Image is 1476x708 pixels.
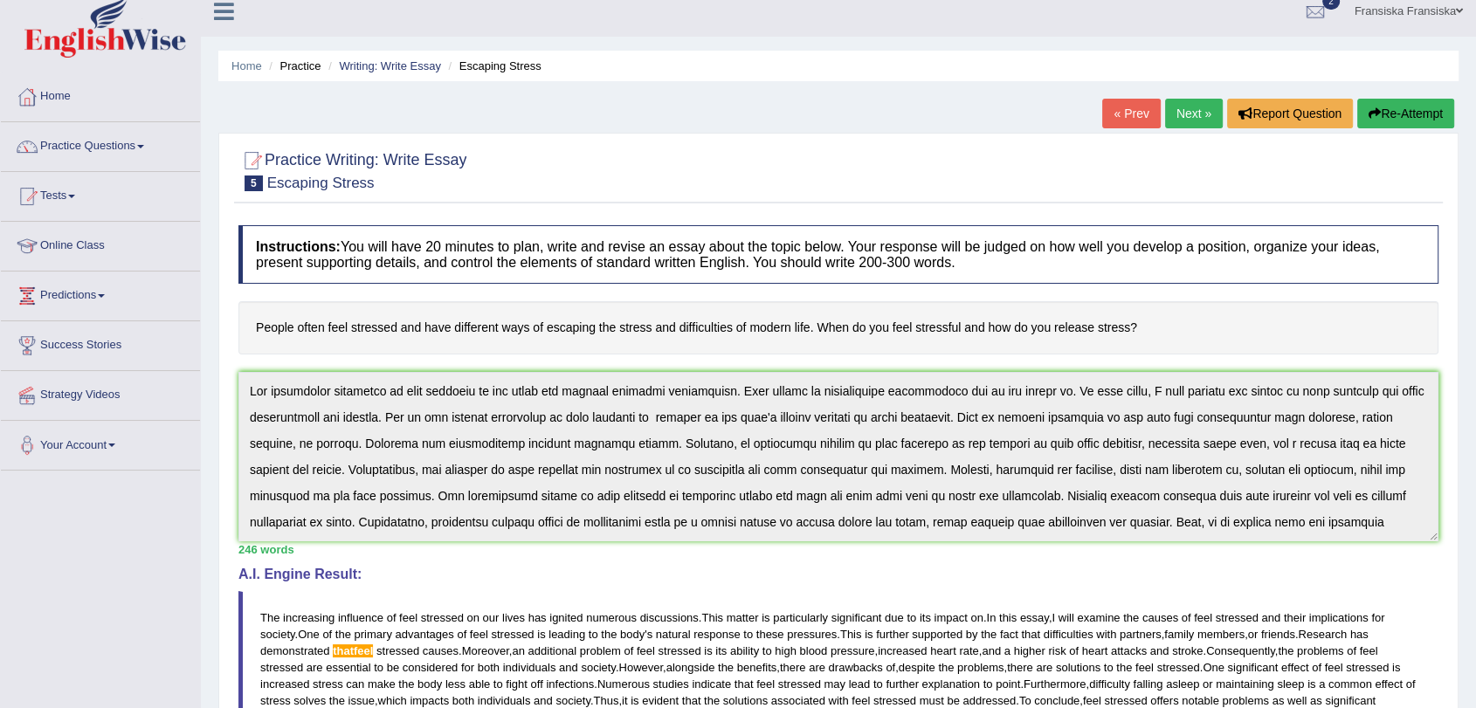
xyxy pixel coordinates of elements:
span: explanation [921,677,980,691]
span: Possible typo: you repeated a whitespace (did you mean: ) [546,628,549,641]
span: addressed [962,694,1016,707]
span: falling [1133,677,1162,691]
span: as [1310,694,1322,707]
span: is [631,694,638,707]
span: on [466,611,479,624]
span: of [1069,644,1079,657]
b: Instructions: [256,239,341,254]
span: may [824,677,845,691]
span: with [828,694,848,707]
span: has [528,611,547,624]
span: are [809,661,825,674]
span: further [886,677,919,691]
span: increasing [283,611,335,624]
span: issue [348,694,374,707]
span: offers [1150,694,1178,707]
span: stress [260,694,291,707]
li: Practice [265,58,321,74]
span: and [1150,644,1169,657]
span: due [885,611,904,624]
span: their [1284,611,1306,624]
span: to [374,661,383,674]
span: able [469,677,491,691]
span: to [983,677,993,691]
span: well [1287,694,1307,707]
span: members [1197,628,1245,641]
a: Next » [1165,99,1223,128]
span: stressed [376,644,419,657]
span: stressed [658,644,700,657]
span: must [920,694,944,707]
a: Practice Questions [1,122,200,166]
span: feel [1135,661,1154,674]
h2: Practice Writing: Write Essay [238,148,466,191]
span: is [762,611,769,624]
span: significant [831,611,882,624]
span: be [387,661,399,674]
span: the [938,661,954,674]
span: particularly [773,611,828,624]
span: has [1350,628,1369,641]
span: matter [727,611,759,624]
span: and [559,661,578,674]
span: partners [1120,628,1162,641]
span: the [335,628,351,641]
span: problems [1297,644,1343,657]
span: pressures [787,628,837,641]
span: to [873,677,883,691]
span: for [461,661,474,674]
span: or [1203,677,1213,691]
span: to [1104,661,1114,674]
span: an [512,644,524,657]
span: problems [957,661,1004,674]
span: of [387,611,397,624]
span: discussions [640,611,699,624]
span: is [704,644,712,657]
a: Tests [1,172,200,216]
span: its [715,644,727,657]
span: less [445,677,466,691]
span: increased [878,644,927,657]
span: rate [959,644,978,657]
span: of [624,644,633,657]
span: off [530,677,542,691]
span: In [986,611,996,624]
span: point [996,677,1020,691]
span: To [1019,694,1031,707]
span: and [1261,611,1280,624]
span: to [493,677,503,691]
span: higher [1014,644,1045,657]
span: which [377,694,406,707]
span: stressed [1346,661,1389,674]
span: 5 [245,175,263,191]
span: by [966,628,978,641]
span: or [1248,628,1259,641]
span: One [298,628,320,641]
span: is [1392,661,1400,674]
span: stressed [1156,661,1199,674]
span: problems [1222,694,1268,707]
small: Escaping Stress [267,175,375,191]
span: body [417,677,442,691]
span: feel [756,677,775,691]
span: Numerous [597,677,650,691]
span: stressed [873,694,916,707]
a: Home [1,72,200,116]
span: sleep [1277,677,1304,691]
span: family [1164,628,1194,641]
span: solves [293,694,326,707]
span: further [876,628,909,641]
span: of [457,628,466,641]
button: Re-Attempt [1357,99,1454,128]
span: evident [642,694,679,707]
span: considered [403,661,459,674]
span: these [756,628,784,641]
span: its [920,611,931,624]
span: the [398,677,414,691]
span: However [618,661,663,674]
span: individuals [478,694,531,707]
span: are [307,661,323,674]
span: causes [423,644,459,657]
span: studies [652,677,688,691]
span: benefits [737,661,777,674]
